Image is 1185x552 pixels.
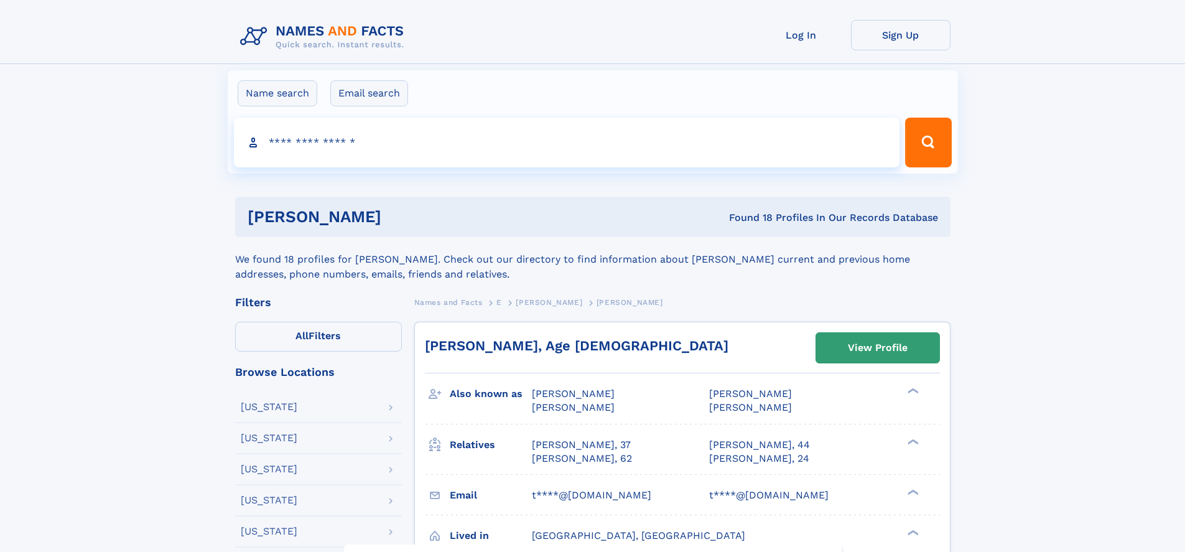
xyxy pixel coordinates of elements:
[241,402,297,412] div: [US_STATE]
[532,530,745,541] span: [GEOGRAPHIC_DATA], [GEOGRAPHIC_DATA]
[904,488,919,496] div: ❯
[532,438,631,452] a: [PERSON_NAME], 37
[235,322,402,352] label: Filters
[516,294,582,310] a: [PERSON_NAME]
[414,294,483,310] a: Names and Facts
[295,330,309,342] span: All
[597,298,663,307] span: [PERSON_NAME]
[709,438,810,452] a: [PERSON_NAME], 44
[532,388,615,400] span: [PERSON_NAME]
[450,383,532,405] h3: Also known as
[234,118,900,167] input: search input
[904,528,919,536] div: ❯
[709,388,792,400] span: [PERSON_NAME]
[330,80,408,106] label: Email search
[905,118,951,167] button: Search Button
[555,211,938,225] div: Found 18 Profiles In Our Records Database
[241,464,297,474] div: [US_STATE]
[238,80,317,106] label: Name search
[904,437,919,446] div: ❯
[532,452,632,465] a: [PERSON_NAME], 62
[496,298,502,307] span: E
[709,452,809,465] a: [PERSON_NAME], 24
[816,333,939,363] a: View Profile
[848,334,908,362] div: View Profile
[235,297,402,308] div: Filters
[425,338,728,353] a: [PERSON_NAME], Age [DEMOGRAPHIC_DATA]
[532,401,615,413] span: [PERSON_NAME]
[904,387,919,395] div: ❯
[709,401,792,413] span: [PERSON_NAME]
[450,485,532,506] h3: Email
[450,434,532,456] h3: Relatives
[248,209,555,225] h1: [PERSON_NAME]
[751,20,851,50] a: Log In
[241,495,297,505] div: [US_STATE]
[496,294,502,310] a: E
[851,20,950,50] a: Sign Up
[235,367,402,378] div: Browse Locations
[241,526,297,536] div: [US_STATE]
[450,525,532,546] h3: Lived in
[235,20,414,54] img: Logo Names and Facts
[241,433,297,443] div: [US_STATE]
[235,237,950,282] div: We found 18 profiles for [PERSON_NAME]. Check out our directory to find information about [PERSON...
[516,298,582,307] span: [PERSON_NAME]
